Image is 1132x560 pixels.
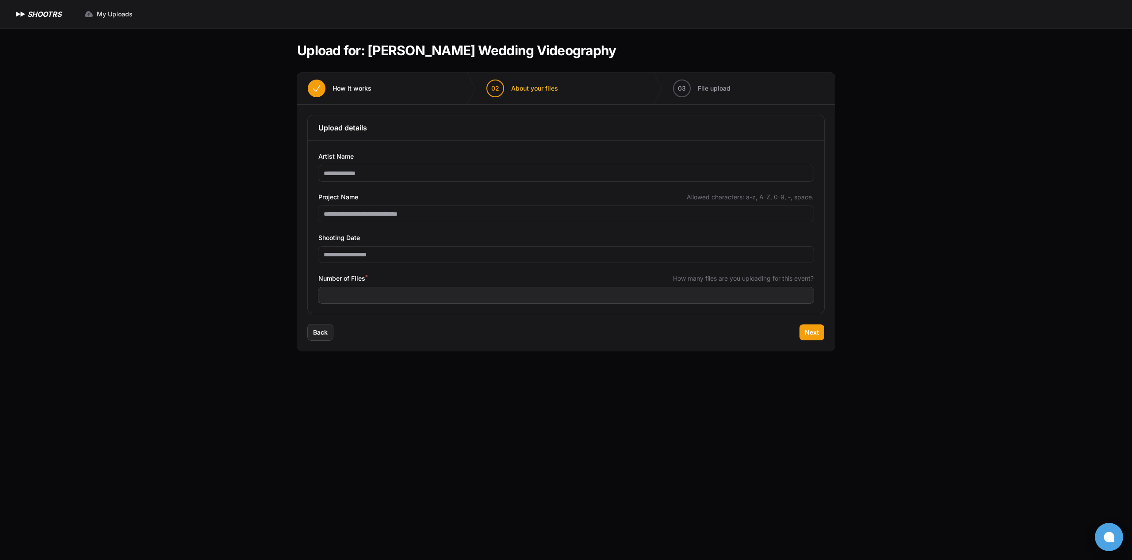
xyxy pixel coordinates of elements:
[79,6,138,22] a: My Uploads
[308,324,333,340] button: Back
[318,232,360,243] span: Shooting Date
[698,84,730,93] span: File upload
[27,9,61,19] h1: SHOOTRS
[662,72,741,104] button: 03 File upload
[799,324,824,340] button: Next
[333,84,371,93] span: How it works
[491,84,499,93] span: 02
[318,122,814,133] h3: Upload details
[318,192,358,202] span: Project Name
[1095,523,1123,551] button: Open chat window
[313,328,328,337] span: Back
[673,274,814,283] span: How many files are you uploading for this event?
[476,72,569,104] button: 02 About your files
[297,42,616,58] h1: Upload for: [PERSON_NAME] Wedding Videography
[318,273,367,284] span: Number of Files
[14,9,27,19] img: SHOOTRS
[511,84,558,93] span: About your files
[97,10,133,19] span: My Uploads
[805,328,819,337] span: Next
[687,193,814,202] span: Allowed characters: a-z, A-Z, 0-9, -, space.
[678,84,686,93] span: 03
[14,9,61,19] a: SHOOTRS SHOOTRS
[318,151,354,162] span: Artist Name
[297,72,382,104] button: How it works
